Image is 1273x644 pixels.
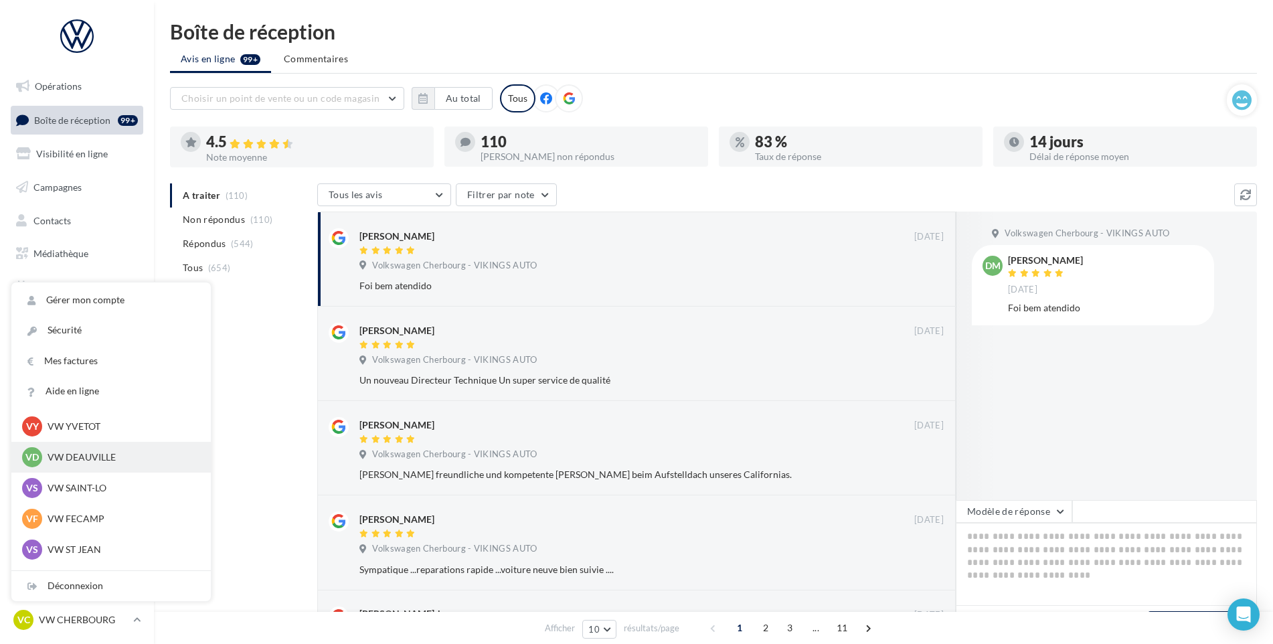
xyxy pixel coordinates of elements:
[359,418,434,432] div: [PERSON_NAME]
[412,87,493,110] button: Au total
[181,92,379,104] span: Choisir un point de vente ou un code magasin
[11,315,211,345] a: Sécurité
[914,325,944,337] span: [DATE]
[372,543,537,555] span: Volkswagen Cherbourg - VIKINGS AUTO
[183,261,203,274] span: Tous
[8,307,146,346] a: PLV et print personnalisable
[359,230,434,243] div: [PERSON_NAME]
[33,214,71,226] span: Contacts
[48,420,195,433] p: VW YVETOT
[11,571,211,601] div: Déconnexion
[206,153,423,162] div: Note moyenne
[359,607,458,621] div: [PERSON_NAME]-horn
[1227,598,1260,631] div: Open Intercom Messenger
[805,617,827,639] span: ...
[372,354,537,366] span: Volkswagen Cherbourg - VIKINGS AUTO
[1008,256,1083,265] div: [PERSON_NAME]
[48,512,195,526] p: VW FECAMP
[545,622,575,635] span: Afficher
[317,183,451,206] button: Tous les avis
[17,613,30,627] span: VC
[456,183,557,206] button: Filtrer par note
[231,238,254,249] span: (544)
[170,87,404,110] button: Choisir un point de vente ou un code magasin
[831,617,853,639] span: 11
[359,468,857,481] div: [PERSON_NAME] freundliche und kompetente [PERSON_NAME] beim Aufstelldach unseres Californias.
[11,607,143,633] a: VC VW CHERBOURG
[8,273,146,301] a: Calendrier
[33,181,82,193] span: Campagnes
[481,135,697,149] div: 110
[359,374,857,387] div: Un nouveau Directeur Technique Un super service de qualité
[36,148,108,159] span: Visibilité en ligne
[956,500,1072,523] button: Modèle de réponse
[1008,301,1203,315] div: Foi bem atendido
[329,189,383,200] span: Tous les avis
[11,285,211,315] a: Gérer mon compte
[8,240,146,268] a: Médiathèque
[434,87,493,110] button: Au total
[35,80,82,92] span: Opérations
[8,207,146,235] a: Contacts
[1005,228,1169,240] span: Volkswagen Cherbourg - VIKINGS AUTO
[1029,135,1246,149] div: 14 jours
[914,231,944,243] span: [DATE]
[33,281,78,293] span: Calendrier
[48,451,195,464] p: VW DEAUVILLE
[755,617,776,639] span: 2
[48,481,195,495] p: VW SAINT-LO
[118,115,138,126] div: 99+
[183,213,245,226] span: Non répondus
[34,114,110,125] span: Boîte de réception
[8,72,146,100] a: Opérations
[624,622,679,635] span: résultats/page
[500,84,535,112] div: Tous
[284,52,348,66] span: Commentaires
[208,262,231,273] span: (654)
[755,152,972,161] div: Taux de réponse
[26,481,38,495] span: VS
[11,346,211,376] a: Mes factures
[779,617,800,639] span: 3
[914,609,944,621] span: [DATE]
[359,279,857,293] div: Foi bem atendido
[170,21,1257,42] div: Boîte de réception
[11,376,211,406] a: Aide en ligne
[914,420,944,432] span: [DATE]
[26,543,38,556] span: VS
[25,451,39,464] span: VD
[8,351,146,390] a: Campagnes DataOnDemand
[8,106,146,135] a: Boîte de réception99+
[206,135,423,150] div: 4.5
[372,449,537,461] span: Volkswagen Cherbourg - VIKINGS AUTO
[359,513,434,526] div: [PERSON_NAME]
[48,543,195,556] p: VW ST JEAN
[250,214,273,225] span: (110)
[729,617,750,639] span: 1
[39,613,128,627] p: VW CHERBOURG
[26,420,39,433] span: VY
[588,624,600,635] span: 10
[914,514,944,526] span: [DATE]
[183,237,226,250] span: Répondus
[26,512,38,526] span: VF
[985,259,1001,272] span: DM
[755,135,972,149] div: 83 %
[8,173,146,202] a: Campagnes
[1029,152,1246,161] div: Délai de réponse moyen
[481,152,697,161] div: [PERSON_NAME] non répondus
[582,620,616,639] button: 10
[359,324,434,337] div: [PERSON_NAME]
[372,260,537,272] span: Volkswagen Cherbourg - VIKINGS AUTO
[8,140,146,168] a: Visibilité en ligne
[33,248,88,259] span: Médiathèque
[359,563,857,576] div: Sympatique ...reparations rapide ...voiture neuve bien suivie ....
[1008,284,1037,296] span: [DATE]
